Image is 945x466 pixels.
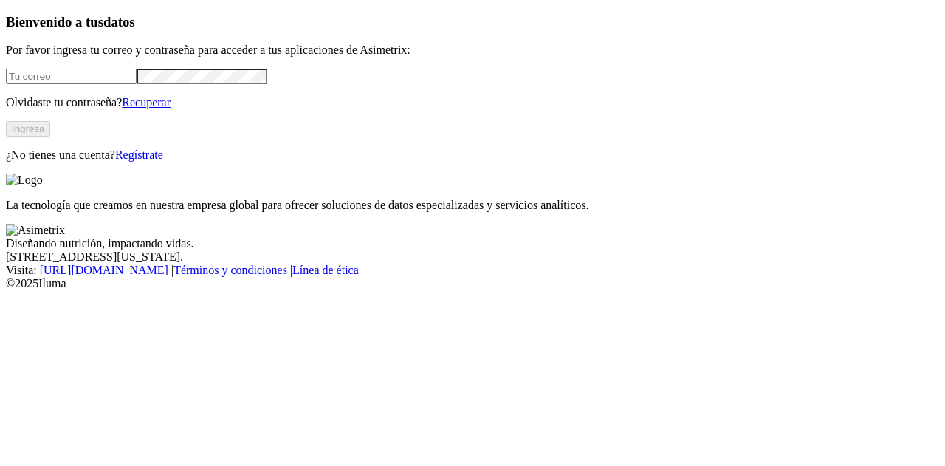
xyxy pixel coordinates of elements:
[115,148,163,161] a: Regístrate
[6,237,939,250] div: Diseñando nutrición, impactando vidas.
[6,264,939,277] div: Visita : | |
[6,121,50,137] button: Ingresa
[6,224,65,237] img: Asimetrix
[6,250,939,264] div: [STREET_ADDRESS][US_STATE].
[173,264,287,276] a: Términos y condiciones
[40,264,168,276] a: [URL][DOMAIN_NAME]
[122,96,171,109] a: Recuperar
[6,69,137,84] input: Tu correo
[6,14,939,30] h3: Bienvenido a tus
[6,148,939,162] p: ¿No tienes una cuenta?
[292,264,359,276] a: Línea de ética
[6,174,43,187] img: Logo
[6,199,939,212] p: La tecnología que creamos en nuestra empresa global para ofrecer soluciones de datos especializad...
[6,96,939,109] p: Olvidaste tu contraseña?
[103,14,135,30] span: datos
[6,277,939,290] div: © 2025 Iluma
[6,44,939,57] p: Por favor ingresa tu correo y contraseña para acceder a tus aplicaciones de Asimetrix:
